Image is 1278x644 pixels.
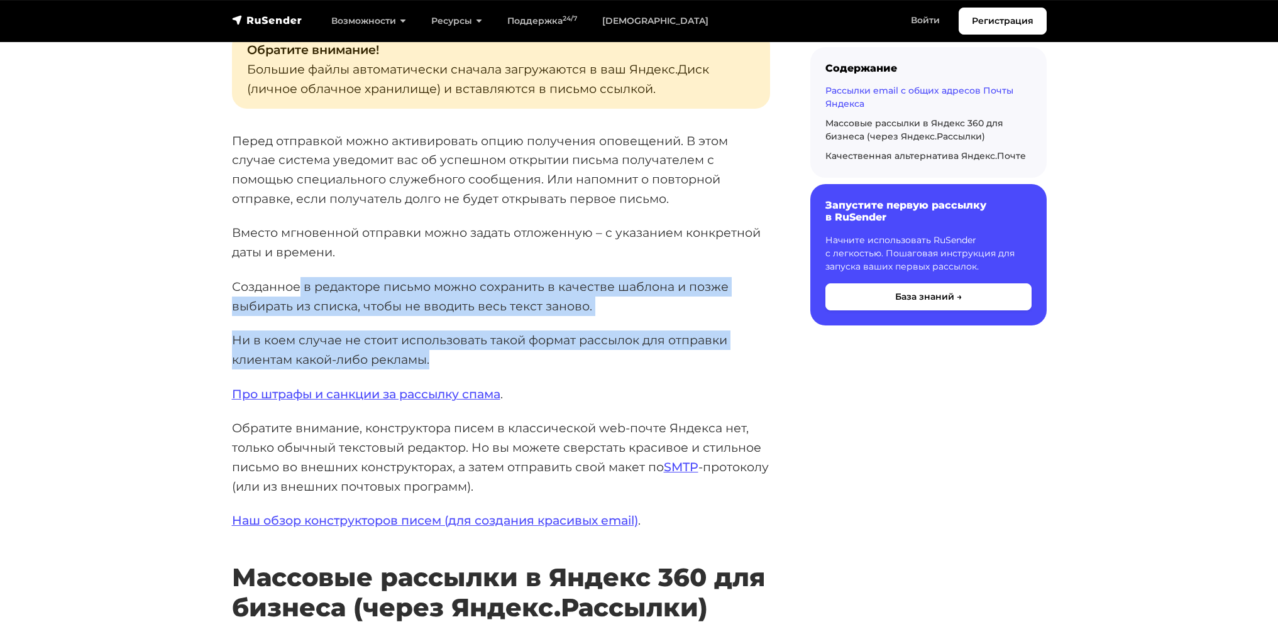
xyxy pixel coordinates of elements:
a: SMTP [664,459,698,474]
h6: Запустите первую рассылку в RuSender [825,199,1032,223]
a: [DEMOGRAPHIC_DATA] [590,8,721,34]
a: Регистрация [959,8,1047,35]
strong: Обратите внимание! [247,42,379,57]
a: Возможности [319,8,419,34]
a: Войти [898,8,952,33]
p: . [232,511,770,530]
a: Массовые рассылки в Яндекс 360 для бизнеса (через Яндекс.Рассылки) [825,117,1003,142]
a: Ресурсы [419,8,495,34]
a: Поддержка24/7 [495,8,590,34]
p: Созданное в редакторе письмо можно сохранить в качестве шаблона и позже выбирать из списка, чтобы... [232,277,770,315]
h2: Массовые рассылки в Яндекс 360 для бизнеса (через Яндекс.Рассылки) [232,525,770,623]
p: Вместо мгновенной отправки можно задать отложенную – с указанием конкретной даты и времени. [232,223,770,261]
a: Запустите первую рассылку в RuSender Начните использовать RuSender с легкостью. Пошаговая инструк... [810,184,1047,325]
p: Перед отправкой можно активировать опцию получения оповещений. В этом случае система уведомит вас... [232,131,770,209]
a: Наш обзор конструкторов писем (для создания красивых email) [232,513,638,528]
p: Обратите внимание, конструктора писем в классической web-почте Яндекса нет, только обычный тексто... [232,418,770,496]
p: Ни в коем случае не стоит использовать такой формат рассылок для отправки клиентам какой-либо рек... [232,330,770,369]
a: Про штрафы и санкции за рассылку спама [232,386,500,401]
img: RuSender [232,14,302,26]
sup: 24/7 [563,14,577,23]
a: Качественная альтернатива Яндекс.Почте [825,150,1026,161]
a: Рассылки email с общих адресов Почты Яндекса [825,85,1013,109]
p: Начните использовать RuSender с легкостью. Пошаговая инструкция для запуска ваших первых рассылок. [825,234,1032,273]
button: База знаний → [825,283,1032,310]
p: Большие файлы автоматически сначала загружаются в ваш Яндекс.Диск (личное облачное хранилище) и в... [232,30,770,108]
p: . [232,385,770,404]
div: Содержание [825,62,1032,74]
